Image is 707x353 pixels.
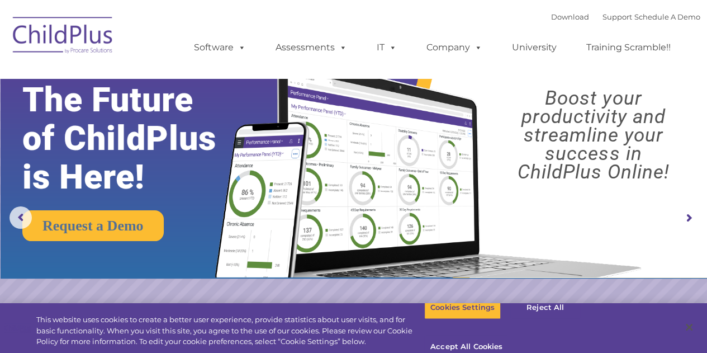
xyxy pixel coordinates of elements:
a: Software [183,36,257,59]
a: Schedule A Demo [634,12,700,21]
a: Request a Demo [22,210,164,241]
div: This website uses cookies to create a better user experience, provide statistics about user visit... [36,314,424,347]
a: IT [366,36,408,59]
rs-layer: The Future of ChildPlus is Here! [22,81,248,196]
button: Reject All [510,296,580,319]
button: Cookies Settings [424,296,501,319]
button: Close [677,315,701,340]
a: Support [602,12,632,21]
span: Last name [155,74,189,82]
a: Download [551,12,589,21]
a: University [501,36,568,59]
span: Phone number [155,120,203,128]
a: Company [415,36,494,59]
a: Training Scramble!! [575,36,682,59]
img: ChildPlus by Procare Solutions [7,9,119,65]
rs-layer: Boost your productivity and streamline your success in ChildPlus Online! [488,89,698,181]
font: | [551,12,700,21]
a: Assessments [264,36,358,59]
